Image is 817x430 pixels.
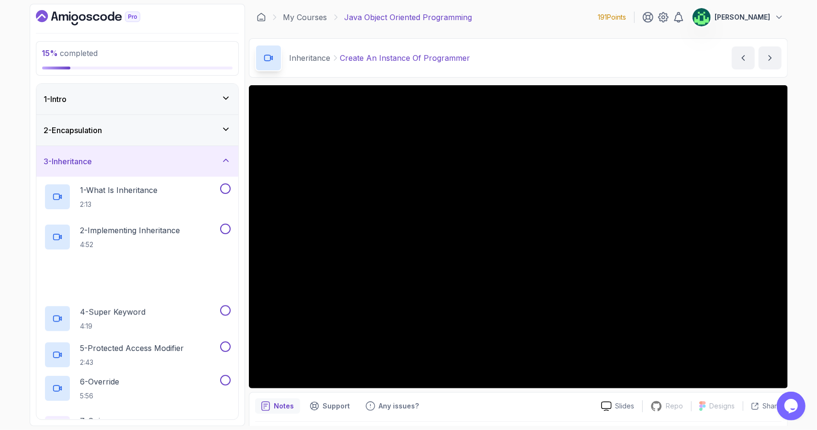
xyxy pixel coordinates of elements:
button: 2-Encapsulation [36,115,238,146]
button: 1-What Is Inheritance2:13 [44,183,231,210]
p: Inheritance [290,52,331,64]
p: 5:56 [80,391,120,401]
img: user profile image [693,8,711,26]
p: Any issues? [379,401,419,411]
button: 1-Intro [36,84,238,114]
button: 3-Inheritance [36,146,238,177]
p: 5 - Protected Access Modifier [80,342,184,354]
p: 2:43 [80,358,184,367]
p: 4:19 [80,321,146,331]
button: user profile image[PERSON_NAME] [692,8,784,27]
p: Notes [274,401,294,411]
h3: 3 - Inheritance [44,156,92,167]
a: My Courses [283,11,327,23]
iframe: 3 - Create an instance of Programmer [249,85,788,388]
p: 2 - Implementing Inheritance [80,225,180,236]
button: Feedback button [360,398,425,414]
button: Share [743,401,782,411]
p: Repo [666,401,683,411]
a: Slides [593,401,642,411]
button: next content [759,46,782,69]
p: 4:52 [80,240,180,249]
p: 6 - Override [80,376,120,387]
a: Dashboard [257,12,266,22]
span: 15 % [42,48,58,58]
span: completed [42,48,98,58]
button: 6-Override5:56 [44,375,231,402]
p: 191 Points [598,12,627,22]
p: Slides [616,401,635,411]
p: 7 - Quiz [80,415,105,427]
h3: 1 - Intro [44,93,67,105]
button: previous content [732,46,755,69]
p: [PERSON_NAME] [715,12,771,22]
p: Support [323,401,350,411]
button: 2-Implementing Inheritance4:52 [44,224,231,250]
iframe: chat widget [777,392,807,420]
p: 1 - What Is Inheritance [80,184,158,196]
button: 5-Protected Access Modifier2:43 [44,341,231,368]
button: 4-Super Keyword4:19 [44,305,231,332]
a: Dashboard [36,10,162,25]
p: 2:13 [80,200,158,209]
p: Designs [710,401,735,411]
button: Support button [304,398,356,414]
p: 4 - Super Keyword [80,306,146,317]
p: Java Object Oriented Programming [345,11,472,23]
p: Create An Instance Of Programmer [340,52,470,64]
p: Share [763,401,782,411]
h3: 2 - Encapsulation [44,124,102,136]
button: notes button [255,398,300,414]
